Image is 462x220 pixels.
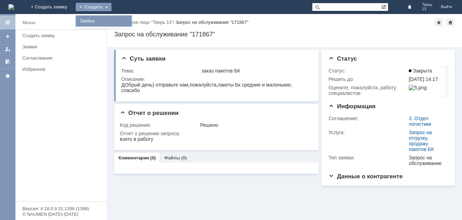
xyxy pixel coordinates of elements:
[409,68,432,74] span: Закрыта
[328,85,407,96] div: Oцените, пожалуйста, работу специалистов:
[181,155,187,160] div: (0)
[22,33,102,38] div: Создать заявку
[77,17,130,25] a: Заявка
[114,20,176,25] div: /
[328,103,375,110] span: Информация
[422,3,433,7] span: Тверь
[328,173,403,180] span: Данные о контрагенте
[2,56,13,67] a: Мои согласования
[409,116,431,127] a: 3. Отдел логистики
[114,31,455,38] div: Запрос на обслуживание "171867"
[22,19,35,27] div: Меню
[446,18,455,27] div: Сделать домашней страницей
[20,30,105,41] a: Создать заявку
[328,68,407,74] div: Статус:
[435,18,443,27] div: Добавить в избранное
[114,20,173,25] a: Контактное лицо "Тверь 13"
[120,110,178,116] span: Отчет о решении
[409,76,438,82] span: [DATE] 14:17
[328,116,407,121] div: Соглашение:
[328,130,407,135] div: Услуга:
[328,55,357,62] span: Статус
[200,122,310,128] div: Решено
[409,85,427,90] img: 5.png
[76,3,111,11] div: Создать
[22,206,100,211] div: Версия: 4.18.0.9.31.1398 (1398)
[121,68,200,74] div: Тема:
[8,4,14,10] img: logo
[20,41,105,52] a: Заявки
[328,76,407,82] div: Решить до:
[120,122,199,128] div: Код решения:
[8,4,14,10] a: Перейти на домашнюю страницу
[121,55,165,62] span: Суть заявки
[22,44,102,49] div: Заявки
[164,155,180,160] a: Файлы
[328,155,407,160] div: Тип заявки:
[118,155,149,160] a: Комментарии
[422,7,433,11] span: 13
[381,3,388,10] span: Расширенный поиск
[20,53,105,63] a: Согласования
[2,43,13,55] a: Мои заявки
[120,131,311,136] div: Отчет о решении запроса:
[176,20,249,25] div: Запрос на обслуживание "171867"
[202,68,310,74] div: заказ пакетов БК
[121,76,311,82] div: Описание:
[22,67,95,72] div: Избранное
[409,130,434,152] a: Запрос на отгрузку, продажу пакетов БК
[22,212,100,216] div: © NAUMEN [DATE]-[DATE]
[150,155,156,160] div: (0)
[22,55,102,61] div: Согласования
[409,155,445,166] div: Запрос на обслуживание
[2,31,13,42] a: Создать заявку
